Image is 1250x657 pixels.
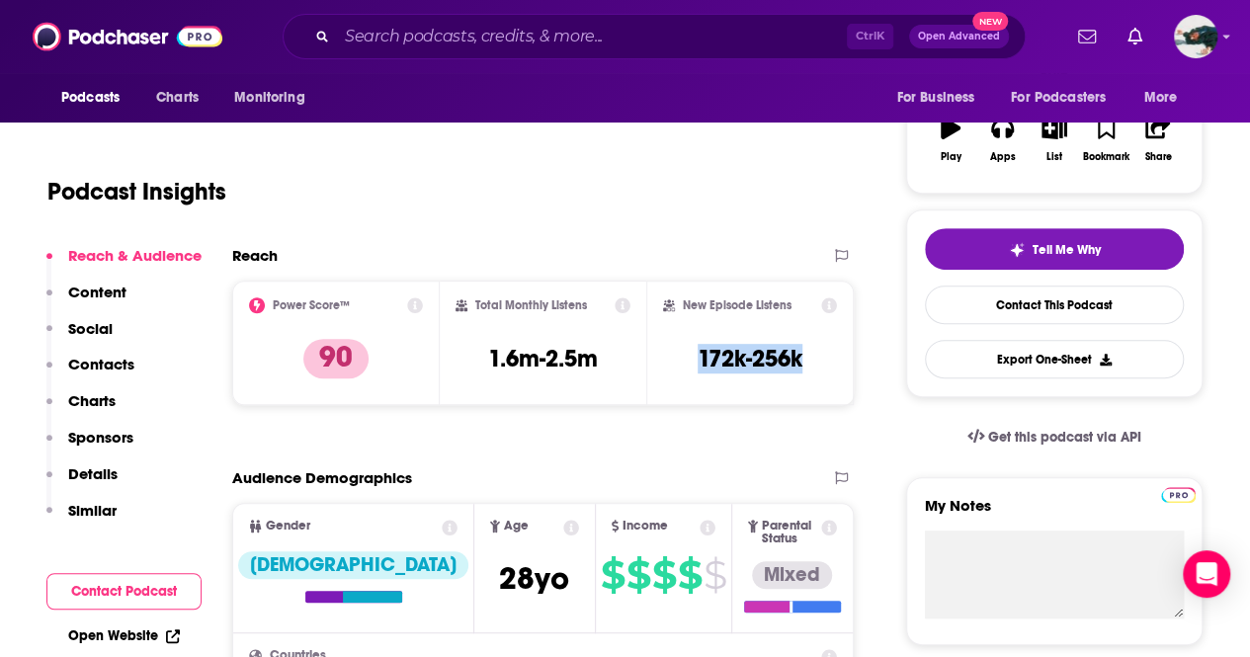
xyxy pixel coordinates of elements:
[1120,20,1150,53] a: Show notifications dropdown
[61,84,120,112] span: Podcasts
[998,79,1134,117] button: open menu
[762,520,818,545] span: Parental Status
[941,151,961,163] div: Play
[46,283,126,319] button: Content
[46,355,134,391] button: Contacts
[1144,151,1171,163] div: Share
[972,12,1008,31] span: New
[1029,104,1080,175] button: List
[303,339,369,378] p: 90
[232,468,412,487] h2: Audience Demographics
[68,355,134,373] p: Contacts
[46,319,113,356] button: Social
[238,551,468,579] div: [DEMOGRAPHIC_DATA]
[46,501,117,537] button: Similar
[1046,151,1062,163] div: List
[601,559,625,591] span: $
[1161,484,1196,503] a: Pro website
[46,246,202,283] button: Reach & Audience
[33,18,222,55] img: Podchaser - Follow, Share and Rate Podcasts
[1174,15,1217,58] button: Show profile menu
[46,391,116,428] button: Charts
[1130,79,1203,117] button: open menu
[1144,84,1178,112] span: More
[283,14,1026,59] div: Search podcasts, credits, & more...
[925,104,976,175] button: Play
[623,520,668,533] span: Income
[488,344,598,373] h3: 1.6m-2.5m
[499,559,569,598] span: 28 yo
[925,340,1184,378] button: Export One-Sheet
[1083,151,1129,163] div: Bookmark
[752,561,832,589] div: Mixed
[68,428,133,447] p: Sponsors
[266,520,310,533] span: Gender
[683,298,792,312] h2: New Episode Listens
[704,559,726,591] span: $
[220,79,330,117] button: open menu
[952,413,1157,461] a: Get this podcast via API
[626,559,650,591] span: $
[988,429,1141,446] span: Get this podcast via API
[234,84,304,112] span: Monitoring
[1174,15,1217,58] span: Logged in as fsg.publicity
[68,464,118,483] p: Details
[918,32,1000,41] span: Open Advanced
[698,344,802,373] h3: 172k-256k
[1009,242,1025,258] img: tell me why sparkle
[1174,15,1217,58] img: User Profile
[925,496,1184,531] label: My Notes
[143,79,210,117] a: Charts
[46,464,118,501] button: Details
[678,559,702,591] span: $
[882,79,999,117] button: open menu
[1132,104,1184,175] button: Share
[475,298,587,312] h2: Total Monthly Listens
[896,84,974,112] span: For Business
[504,520,529,533] span: Age
[68,627,180,644] a: Open Website
[652,559,676,591] span: $
[68,319,113,338] p: Social
[1183,550,1230,598] div: Open Intercom Messenger
[976,104,1028,175] button: Apps
[156,84,199,112] span: Charts
[46,428,133,464] button: Sponsors
[68,391,116,410] p: Charts
[47,177,226,206] h1: Podcast Insights
[337,21,847,52] input: Search podcasts, credits, & more...
[68,283,126,301] p: Content
[232,246,278,265] h2: Reach
[273,298,350,312] h2: Power Score™
[925,286,1184,324] a: Contact This Podcast
[990,151,1016,163] div: Apps
[47,79,145,117] button: open menu
[68,501,117,520] p: Similar
[1011,84,1106,112] span: For Podcasters
[847,24,893,49] span: Ctrl K
[1033,242,1101,258] span: Tell Me Why
[1070,20,1104,53] a: Show notifications dropdown
[46,573,202,610] button: Contact Podcast
[925,228,1184,270] button: tell me why sparkleTell Me Why
[68,246,202,265] p: Reach & Audience
[1161,487,1196,503] img: Podchaser Pro
[1080,104,1131,175] button: Bookmark
[909,25,1009,48] button: Open AdvancedNew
